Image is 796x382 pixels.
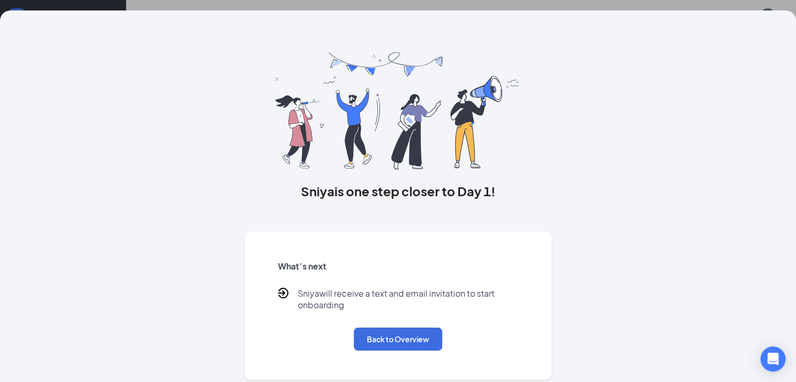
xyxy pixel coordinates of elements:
button: Back to Overview [354,328,442,351]
div: Open Intercom Messenger [760,346,786,372]
p: Sniya will receive a text and email invitation to start onboarding [298,288,518,311]
img: you are all set [275,52,521,170]
h5: What’s next [278,261,518,272]
h3: Sniya is one step closer to Day 1! [244,182,552,200]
